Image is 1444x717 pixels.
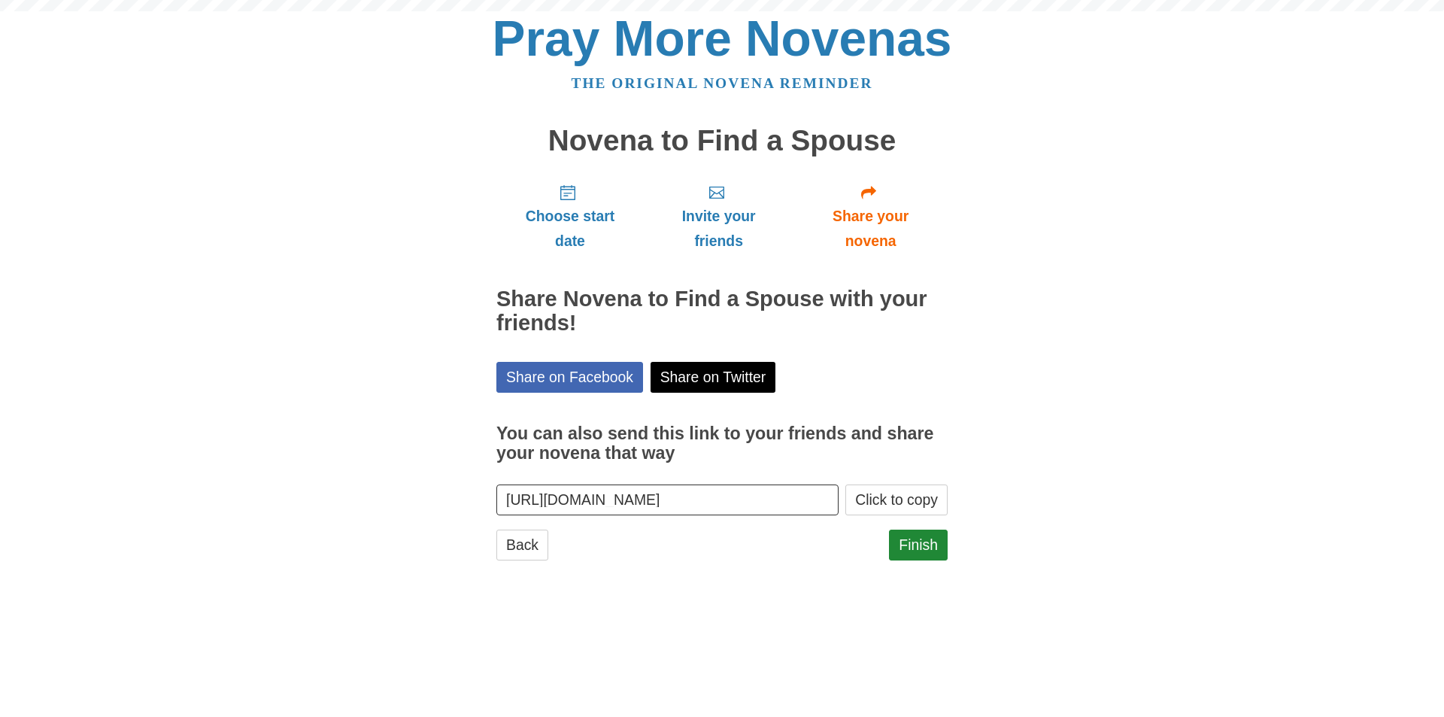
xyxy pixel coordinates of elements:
[496,172,644,261] a: Choose start date
[496,125,948,157] h1: Novena to Find a Spouse
[493,11,952,66] a: Pray More Novenas
[845,485,948,515] button: Click to copy
[659,204,778,254] span: Invite your friends
[572,75,873,91] a: The original novena reminder
[651,362,776,393] a: Share on Twitter
[511,204,629,254] span: Choose start date
[793,172,948,261] a: Share your novena
[889,530,948,561] a: Finish
[496,287,948,336] h2: Share Novena to Find a Spouse with your friends!
[496,362,643,393] a: Share on Facebook
[496,530,548,561] a: Back
[808,204,933,254] span: Share your novena
[644,172,793,261] a: Invite your friends
[496,424,948,463] h3: You can also send this link to your friends and share your novena that way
